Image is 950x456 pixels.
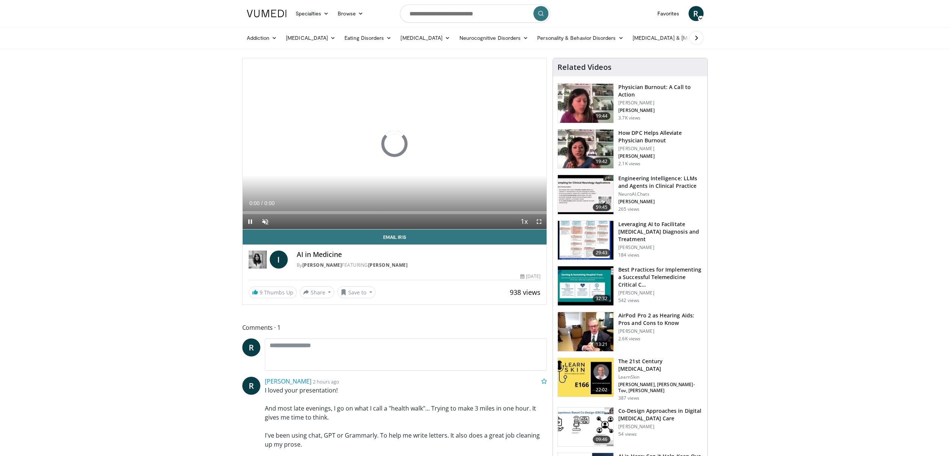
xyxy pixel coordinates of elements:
[242,377,260,395] a: R
[618,83,703,98] h3: Physician Burnout: A Call to Action
[689,6,704,21] a: R
[400,5,550,23] input: Search topics, interventions
[340,30,396,45] a: Eating Disorders
[618,407,703,422] h3: Co-Design Approaches in Digital [MEDICAL_DATA] Care
[618,424,703,430] p: [PERSON_NAME]
[264,200,275,206] span: 0:00
[265,377,311,385] a: [PERSON_NAME]
[558,84,613,123] img: ae962841-479a-4fc3-abd9-1af602e5c29c.150x105_q85_crop-smart_upscale.jpg
[261,200,263,206] span: /
[618,252,639,258] p: 184 views
[618,245,703,251] p: [PERSON_NAME]
[557,129,703,169] a: 19:42 How DPC Helps Alleviate Physician Burnout [PERSON_NAME] [PERSON_NAME] 2.1K views
[593,249,611,257] span: 29:43
[242,338,260,356] a: R
[618,328,703,334] p: [PERSON_NAME]
[618,220,703,243] h3: Leveraging AI to Facilitate [MEDICAL_DATA] Diagnosis and Treatment
[558,358,613,397] img: 25431246-1269-42a8-a8a5-913a9f51cb16.150x105_q85_crop-smart_upscale.jpg
[618,395,639,401] p: 387 views
[618,312,703,327] h3: AirPod Pro 2 as Hearing Aids: Pros and Cons to Know
[593,386,611,394] span: 22:02
[618,336,640,342] p: 2.6K views
[593,436,611,443] span: 09:46
[558,221,613,260] img: a028b2ed-2799-4348-b6b4-733b0fc51b04.150x105_q85_crop-smart_upscale.jpg
[533,30,628,45] a: Personality & Behavior Disorders
[557,407,703,447] a: 09:46 Co-Design Approaches in Digital [MEDICAL_DATA] Care [PERSON_NAME] 54 views
[618,297,639,303] p: 542 views
[517,214,532,229] button: Playback Rate
[618,129,703,144] h3: How DPC Helps Alleviate Physician Burnout
[455,30,533,45] a: Neurocognitive Disorders
[628,30,736,45] a: [MEDICAL_DATA] & [MEDICAL_DATA]
[281,30,340,45] a: [MEDICAL_DATA]
[368,262,408,268] a: [PERSON_NAME]
[249,251,267,269] img: Dr. Iris Gorfinkel
[297,262,541,269] div: By FEATURING
[618,199,703,205] p: [PERSON_NAME]
[243,214,258,229] button: Pause
[618,431,637,437] p: 54 views
[557,83,703,123] a: 19:44 Physician Burnout: A Call to Action [PERSON_NAME] [PERSON_NAME] 3.7K views
[243,211,547,214] div: Progress Bar
[558,266,613,305] img: b12dae1b-5470-4178-b022-d9bdaad706a6.150x105_q85_crop-smart_upscale.jpg
[618,266,703,288] h3: Best Practices for Implementing a Successful Telemedicine Critical C…
[618,382,703,394] p: [PERSON_NAME], [PERSON_NAME]-Tov, [PERSON_NAME]
[558,408,613,447] img: eff7de8f-077c-4608-80ca-f678e94f3178.150x105_q85_crop-smart_upscale.jpg
[243,58,547,230] video-js: Video Player
[558,312,613,351] img: a78774a7-53a7-4b08-bcf0-1e3aa9dc638f.150x105_q85_crop-smart_upscale.jpg
[593,295,611,302] span: 32:32
[291,6,334,21] a: Specialties
[618,358,703,373] h3: The 21st Century [MEDICAL_DATA]
[510,288,541,297] span: 938 views
[249,287,297,298] a: 9 Thumbs Up
[618,100,703,106] p: [PERSON_NAME]
[557,220,703,260] a: 29:43 Leveraging AI to Facilitate [MEDICAL_DATA] Diagnosis and Treatment [PERSON_NAME] 184 views
[297,251,541,259] h4: AI in Medicine
[618,175,703,190] h3: Engineering Intelligence: LLMs and Agents in Clinical Practice
[558,175,613,214] img: ea6b8c10-7800-4812-b957-8d44f0be21f9.150x105_q85_crop-smart_upscale.jpg
[618,146,703,152] p: [PERSON_NAME]
[557,266,703,306] a: 32:32 Best Practices for Implementing a Successful Telemedicine Critical C… [PERSON_NAME] 542 views
[520,273,541,280] div: [DATE]
[618,374,703,380] p: LearnSkin
[249,200,260,206] span: 0:00
[300,286,335,298] button: Share
[557,63,612,72] h4: Related Videos
[242,30,282,45] a: Addiction
[247,10,287,17] img: VuMedi Logo
[557,312,703,352] a: 13:21 AirPod Pro 2 as Hearing Aids: Pros and Cons to Know [PERSON_NAME] 2.6K views
[337,286,376,298] button: Save to
[242,323,547,332] span: Comments 1
[618,191,703,197] p: NeuroAI.Chats
[313,378,339,385] small: 2 hours ago
[618,161,640,167] p: 2.1K views
[618,290,703,296] p: [PERSON_NAME]
[593,204,611,211] span: 59:45
[593,112,611,120] span: 19:44
[593,158,611,165] span: 19:42
[618,107,703,113] p: [PERSON_NAME]
[557,175,703,214] a: 59:45 Engineering Intelligence: LLMs and Agents in Clinical Practice NeuroAI.Chats [PERSON_NAME] ...
[618,153,703,159] p: [PERSON_NAME]
[302,262,342,268] a: [PERSON_NAME]
[618,115,640,121] p: 3.7K views
[557,358,703,401] a: 22:02 The 21st Century [MEDICAL_DATA] LearnSkin [PERSON_NAME], [PERSON_NAME]-Tov, [PERSON_NAME] 3...
[653,6,684,21] a: Favorites
[618,206,639,212] p: 265 views
[243,230,547,245] a: Email Iris
[260,289,263,296] span: 9
[396,30,455,45] a: [MEDICAL_DATA]
[333,6,368,21] a: Browse
[532,214,547,229] button: Fullscreen
[558,130,613,169] img: 8c03ed1f-ed96-42cb-9200-2a88a5e9b9ab.150x105_q85_crop-smart_upscale.jpg
[593,341,611,348] span: 13:21
[258,214,273,229] button: Unmute
[270,251,288,269] a: I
